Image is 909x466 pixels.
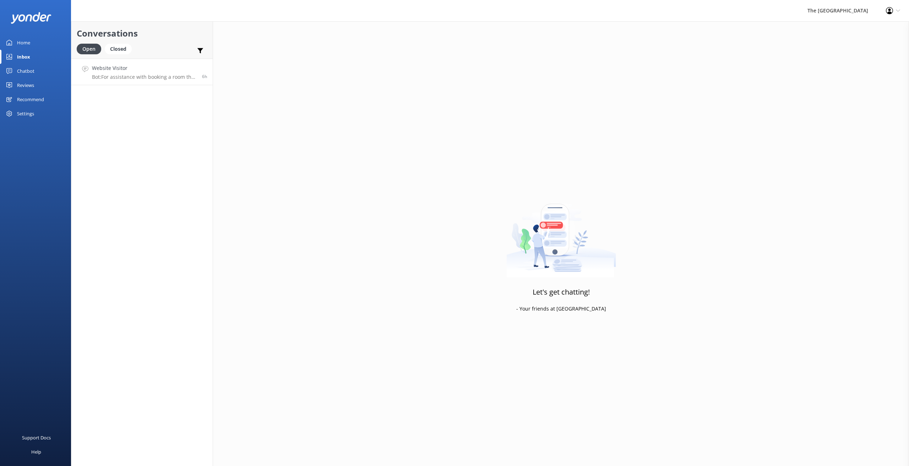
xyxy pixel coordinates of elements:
div: Help [31,445,41,459]
div: Settings [17,106,34,121]
img: artwork of a man stealing a conversation from at giant smartphone [506,189,616,278]
h2: Conversations [77,27,207,40]
a: Closed [105,45,135,53]
div: Open [77,44,101,54]
a: Website VisitorBot:For assistance with booking a room that accommodates your family, please email... [71,59,213,85]
img: yonder-white-logo.png [11,12,51,24]
div: Home [17,35,30,50]
p: Bot: For assistance with booking a room that accommodates your family, please email [EMAIL_ADDRES... [92,74,197,80]
div: Inbox [17,50,30,64]
h4: Website Visitor [92,64,197,72]
div: Support Docs [22,431,51,445]
div: Closed [105,44,132,54]
h3: Let's get chatting! [533,286,590,298]
span: Sep 29 2025 12:47am (UTC -10:00) Pacific/Honolulu [202,73,207,80]
div: Reviews [17,78,34,92]
p: - Your friends at [GEOGRAPHIC_DATA] [516,305,606,313]
div: Recommend [17,92,44,106]
a: Open [77,45,105,53]
div: Chatbot [17,64,34,78]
